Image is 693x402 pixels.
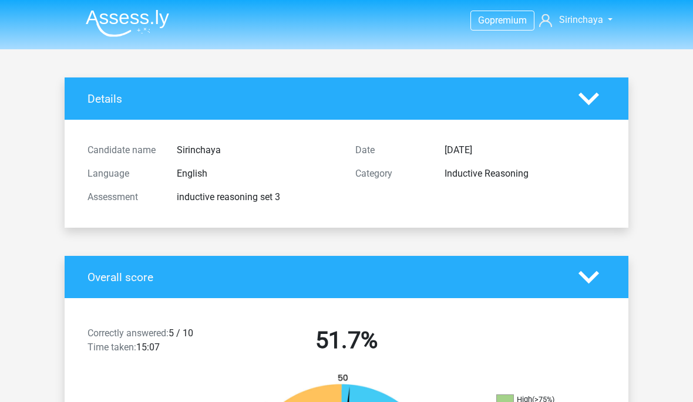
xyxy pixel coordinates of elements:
div: inductive reasoning set 3 [168,190,346,204]
div: Candidate name [79,143,168,157]
span: Correctly answered: [88,327,169,339]
span: premium [490,15,527,26]
div: Sirinchaya [168,143,346,157]
div: Language [79,167,168,181]
img: Assessly [86,9,169,37]
div: Assessment [79,190,168,204]
a: Sirinchaya [534,13,617,27]
div: Category [346,167,436,181]
h4: Details [88,92,561,106]
h2: 51.7% [221,326,472,354]
div: Date [346,143,436,157]
div: Inductive Reasoning [436,167,614,181]
a: Gopremium [471,12,534,28]
div: 5 / 10 15:07 [79,326,213,359]
span: Sirinchaya [559,14,603,25]
h4: Overall score [88,271,561,284]
div: English [168,167,346,181]
span: Time taken: [88,342,136,353]
span: Go [478,15,490,26]
div: [DATE] [436,143,614,157]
